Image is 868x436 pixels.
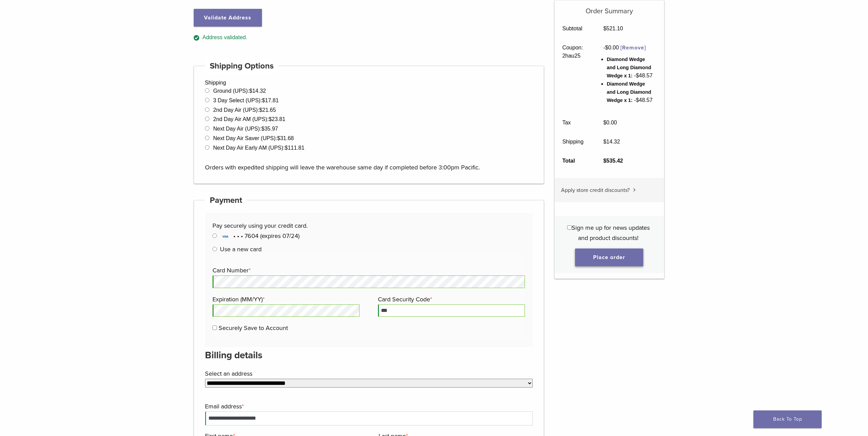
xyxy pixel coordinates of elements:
span: - 48.57 [634,73,652,78]
span: $ [636,73,639,78]
td: - [595,38,664,113]
th: Tax [555,113,595,132]
bdi: 17.81 [262,97,279,103]
span: $ [285,145,288,151]
span: $ [262,97,265,103]
label: Email address [205,401,531,411]
img: Visa [220,233,230,240]
span: 0.00 [605,45,619,50]
label: 2nd Day Air AM (UPS): [213,116,285,122]
bdi: 21.65 [259,107,276,113]
bdi: 535.42 [603,158,623,164]
span: $ [605,45,608,50]
span: Apply store credit discounts? [561,187,630,194]
th: Subtotal [555,19,595,38]
button: Place order [575,249,643,266]
a: Back To Top [753,410,822,428]
bdi: 14.32 [249,88,266,94]
span: Sign me up for news updates and product discounts! [572,224,650,242]
div: Address validated. [194,33,544,42]
th: Total [555,151,595,170]
label: Next Day Air Saver (UPS): [213,135,294,141]
span: $ [261,126,264,132]
bdi: 31.68 [277,135,294,141]
span: • • • 7604 (expires 07/24) [220,232,299,240]
bdi: 0.00 [603,120,617,125]
span: $ [603,120,606,125]
div: Shipping [194,66,544,184]
label: Securely Save to Account [219,324,288,332]
p: Orders with expedited shipping will leave the warehouse same day if completed before 3:00pm Pacific. [205,152,533,172]
span: $ [269,116,272,122]
span: Diamond Wedge and Long Diamond Wedge x 1: [607,81,651,103]
th: Shipping [555,132,595,151]
input: Sign me up for news updates and product discounts! [567,225,572,230]
span: - 48.57 [634,97,652,103]
a: Remove 2hau25 coupon [620,44,646,51]
label: Next Day Air (UPS): [213,126,278,132]
h4: Shipping Options [205,58,279,74]
h4: Payment [205,192,247,209]
fieldset: Payment Info [212,254,525,339]
label: Expiration (MM/YY) [212,294,358,304]
bdi: 35.97 [261,126,278,132]
span: $ [603,158,606,164]
label: Use a new card [220,245,262,253]
span: $ [636,97,639,103]
button: Validate Address [194,9,262,27]
span: $ [259,107,262,113]
span: $ [603,139,606,145]
bdi: 111.81 [285,145,305,151]
label: 3 Day Select (UPS): [213,97,279,103]
span: Diamond Wedge and Long Diamond Wedge x 1: [607,57,651,78]
bdi: 521.10 [603,26,623,31]
label: Ground (UPS): [213,88,266,94]
h3: Billing details [205,347,533,363]
label: Select an address [205,369,531,379]
label: Next Day Air Early AM (UPS): [213,145,305,151]
span: $ [603,26,606,31]
bdi: 23.81 [269,116,285,122]
label: Card Number [212,265,523,275]
span: $ [277,135,280,141]
h5: Order Summary [555,0,664,15]
bdi: 14.32 [603,139,620,145]
th: Coupon: 2hau25 [555,38,595,113]
label: Card Security Code [378,294,523,304]
img: caret.svg [633,188,636,192]
label: 2nd Day Air (UPS): [213,107,276,113]
span: $ [249,88,252,94]
p: Pay securely using your credit card. [212,221,525,231]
